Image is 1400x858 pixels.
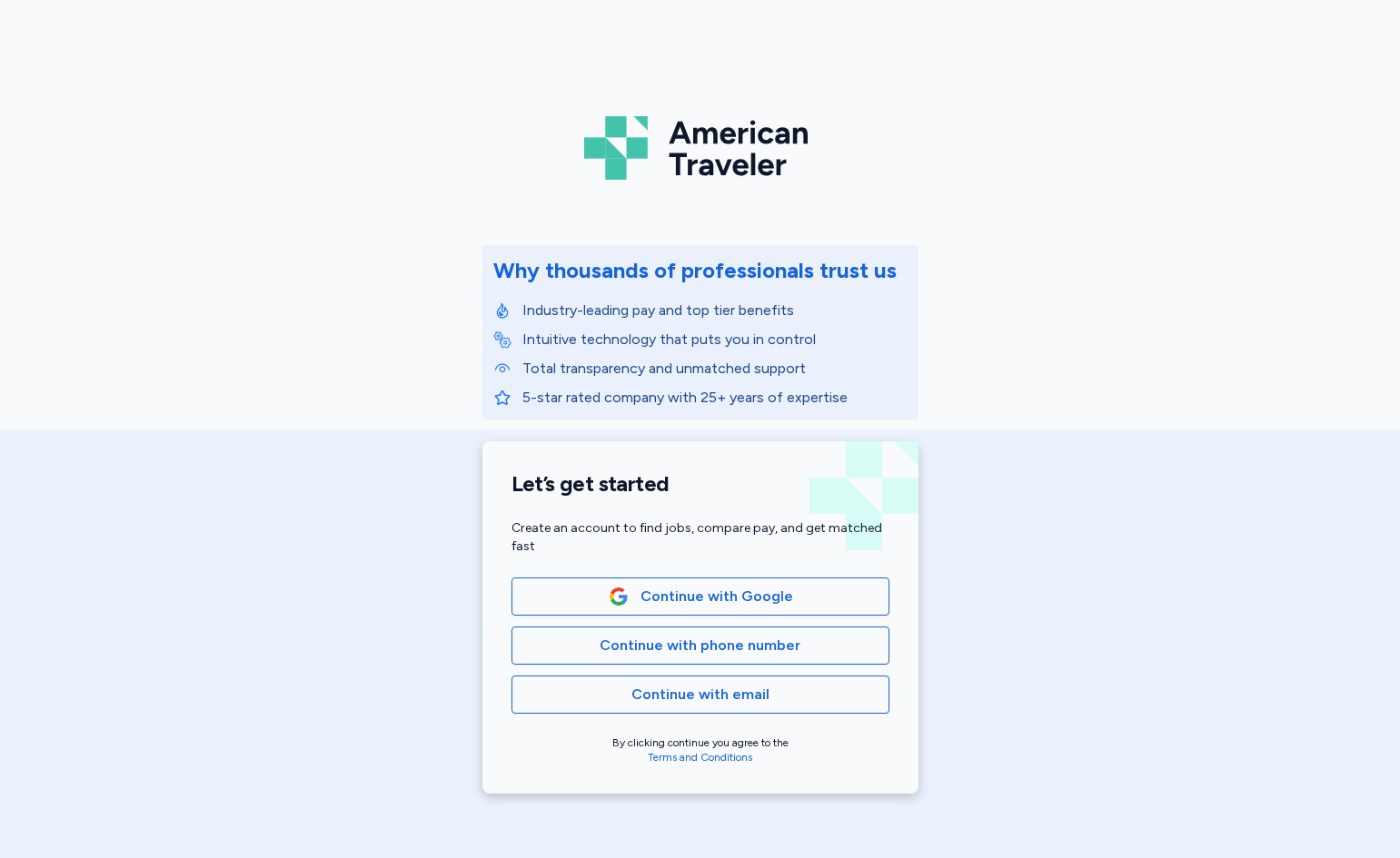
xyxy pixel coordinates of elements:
p: 5-star rated company with 25+ years of expertise [522,387,908,409]
h1: Let’s get started [511,470,889,498]
div: Create an account to find jobs, compare pay, and get matched fast [511,519,889,556]
p: Intuitive technology that puts you in control [522,329,908,350]
button: Continue with email [511,676,889,714]
img: Google Logo [609,587,629,607]
span: Continue with email [631,684,770,705]
p: Total transparency and unmatched support [522,358,908,380]
img: Logo [584,109,817,187]
a: Terms and Conditions [648,751,752,764]
p: Industry-leading pay and top tier benefits [522,300,908,321]
button: Continue with phone number [511,626,889,665]
button: Google LogoContinue with Google [511,577,889,616]
div: By clicking continue you agree to the [511,735,889,764]
span: Continue with Google [640,586,793,607]
div: Why thousands of professionals trust us [493,256,897,285]
span: Continue with phone number [600,635,800,656]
